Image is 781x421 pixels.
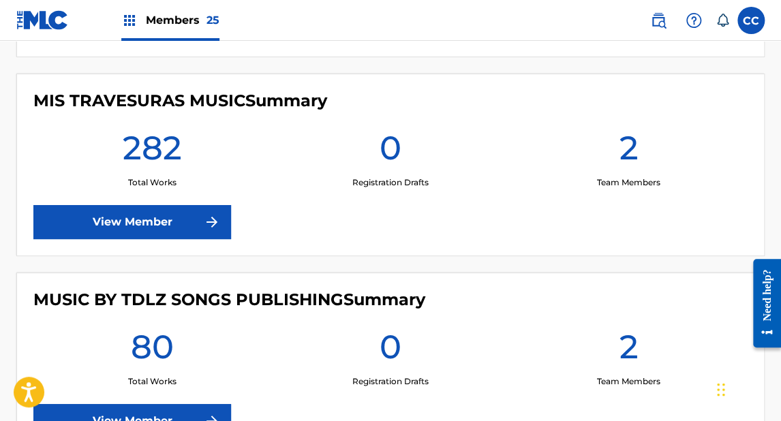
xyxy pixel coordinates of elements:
img: search [650,12,667,29]
span: Members [146,12,219,28]
h1: 2 [619,127,638,176]
p: Team Members [597,375,660,388]
div: Help [680,7,707,34]
h1: 2 [619,326,638,375]
p: Registration Drafts [352,176,429,189]
h4: MIS TRAVESURAS MUSIC [33,91,327,111]
h1: 282 [123,127,182,176]
p: Registration Drafts [352,375,429,388]
iframe: Chat Widget [713,356,781,421]
div: Notifications [716,14,729,27]
img: Top Rightsholders [121,12,138,29]
img: help [686,12,702,29]
p: Total Works [128,176,177,189]
p: Total Works [128,375,177,388]
iframe: Resource Center [743,249,781,358]
img: f7272a7cc735f4ea7f67.svg [204,214,220,230]
div: Arrastrar [717,369,725,410]
h4: MUSIC BY TDLZ SONGS PUBLISHING [33,290,425,310]
div: User Menu [737,7,765,34]
img: MLC Logo [16,10,69,30]
a: Public Search [645,7,672,34]
div: Widget de chat [713,356,781,421]
h1: 0 [380,127,401,176]
p: Team Members [597,176,660,189]
span: 25 [206,14,219,27]
a: View Member [33,205,231,239]
h1: 80 [131,326,174,375]
h1: 0 [380,326,401,375]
